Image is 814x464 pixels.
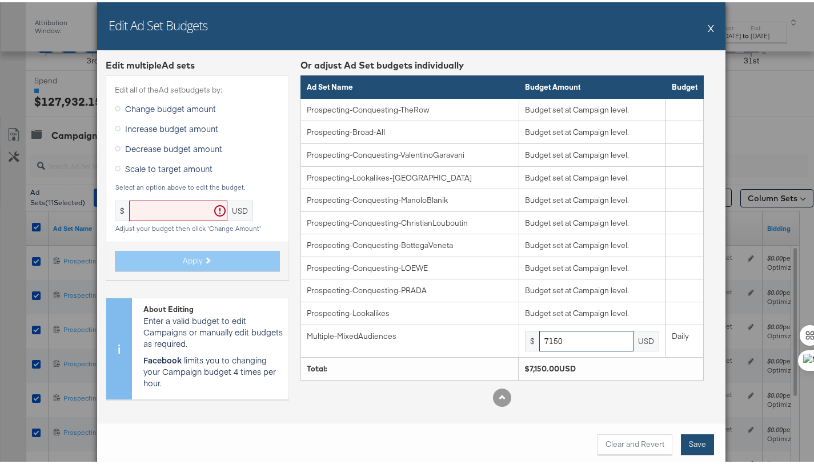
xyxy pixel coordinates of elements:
div: Prospecting-Conquesting-ValentinoGaravani [307,147,512,158]
td: Budget set at Campaign level. [519,142,666,165]
div: Prospecting-Conquesting-BottegaVeneta [307,238,512,249]
div: About Editing [143,302,283,313]
div: Prospecting-Conquesting-PRADA [307,283,512,294]
div: Prospecting-Conquesting-TheRow [307,102,512,113]
td: Budget set at Campaign level. [519,254,666,277]
div: Total: [307,361,512,372]
th: Budget [665,74,703,97]
td: Budget set at Campaign level. [519,96,666,119]
span: Scale to target amount [125,161,212,172]
td: Budget set at Campaign level. [519,119,666,142]
div: USD [633,329,659,349]
div: Prospecting-Conquesting-LOEWE [307,261,512,271]
div: USD [227,198,253,219]
div: Select an option above to edit the budget. [115,181,280,189]
label: Edit all of the Ad set budgets by: [115,82,280,93]
th: Ad Set Name [301,74,519,97]
div: Adjust your budget then click 'Change Amount' [115,222,280,230]
td: Budget set at Campaign level. [519,164,666,187]
h2: Edit Ad Set Budgets [109,14,207,31]
div: Prospecting-Broad-All [307,125,512,135]
div: Prospecting-Conquesting-ChristianLouboutin [307,215,512,226]
span: Decrease budget amount [125,141,222,152]
span: Increase budget amount [125,121,218,132]
div: Edit multiple Ad set s [106,57,289,70]
button: Clear and Revert [598,432,672,453]
div: Prospecting-Conquesting-ManoloBlanik [307,193,512,203]
button: X [708,14,714,37]
div: Or adjust Ad Set budgets individually [300,57,704,70]
p: Enter a valid budget to edit Campaigns or manually edit budgets as required. [143,313,283,347]
p: limits you to changing your Campaign budget 4 times per hour. [143,352,283,386]
button: Save [681,432,714,453]
div: $ [115,198,129,219]
td: Daily [665,322,703,355]
div: $7,150.00USD [524,361,697,372]
td: Budget set at Campaign level. [519,277,666,300]
strong: Facebook [143,352,182,363]
div: Prospecting-Lookalikes [307,306,512,317]
td: Budget set at Campaign level. [519,232,666,255]
td: Budget set at Campaign level. [519,209,666,232]
span: Change budget amount [125,101,216,112]
div: Multiple-MixedAudiences [307,329,512,339]
td: Budget set at Campaign level. [519,299,666,322]
th: Budget Amount [519,74,666,97]
div: $ [525,329,539,349]
td: Budget set at Campaign level. [519,187,666,210]
div: Prospecting-Lookalikes-[GEOGRAPHIC_DATA] [307,170,512,181]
